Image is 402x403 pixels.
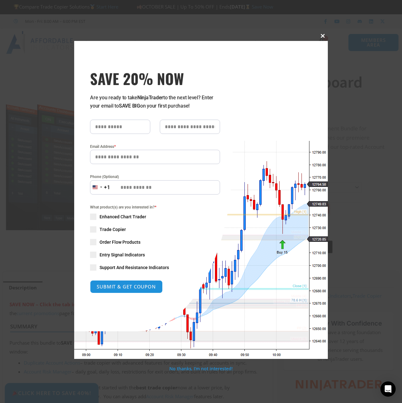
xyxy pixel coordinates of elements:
[90,252,220,258] label: Entry Signal Indicators
[100,239,140,245] span: Order Flow Products
[100,214,146,220] span: Enhanced Chart Trader
[90,239,220,245] label: Order Flow Products
[380,381,396,397] div: Open Intercom Messenger
[100,252,145,258] span: Entry Signal Indicators
[90,69,220,87] h3: SAVE 20% NOW
[90,143,220,150] label: Email Address
[90,94,220,110] p: Are you ready to take to the next level? Enter your email to on your first purchase!
[104,183,110,192] div: +1
[90,264,220,271] label: Support And Resistance Indicators
[100,264,169,271] span: Support And Resistance Indicators
[90,280,163,293] button: SUBMIT & GET COUPON
[90,226,220,233] label: Trade Copier
[90,204,220,210] span: What product(s) are you interested in?
[90,180,110,195] button: Selected country
[90,214,220,220] label: Enhanced Chart Trader
[90,174,220,180] label: Phone (Optional)
[137,95,163,101] strong: NinjaTrader
[100,226,126,233] span: Trade Copier
[169,366,232,372] a: No thanks, I’m not interested!
[119,103,140,109] strong: SAVE BIG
